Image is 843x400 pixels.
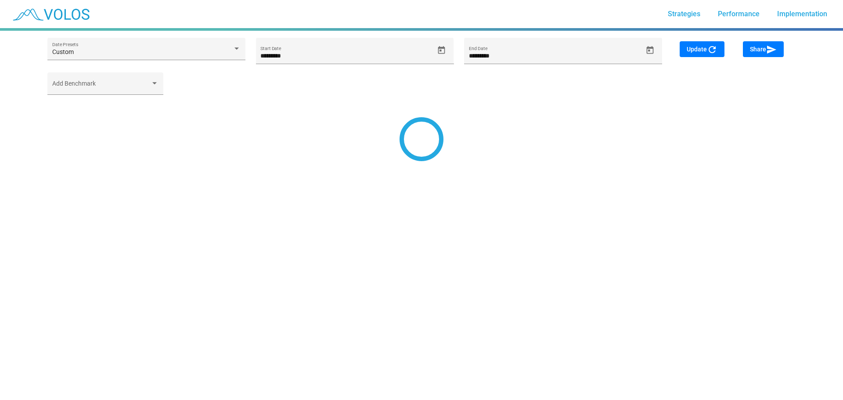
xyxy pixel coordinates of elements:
span: Share [750,46,777,53]
button: Update [680,41,724,57]
span: Strategies [668,10,700,18]
a: Strategies [661,6,707,22]
button: Share [743,41,784,57]
mat-icon: send [766,44,777,55]
img: blue_transparent.png [7,3,94,25]
button: Open calendar [642,43,658,58]
button: Open calendar [434,43,449,58]
span: Custom [52,48,74,55]
span: Implementation [777,10,827,18]
mat-icon: refresh [707,44,717,55]
a: Implementation [770,6,834,22]
span: Performance [718,10,760,18]
a: Performance [711,6,767,22]
span: Update [687,46,717,53]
